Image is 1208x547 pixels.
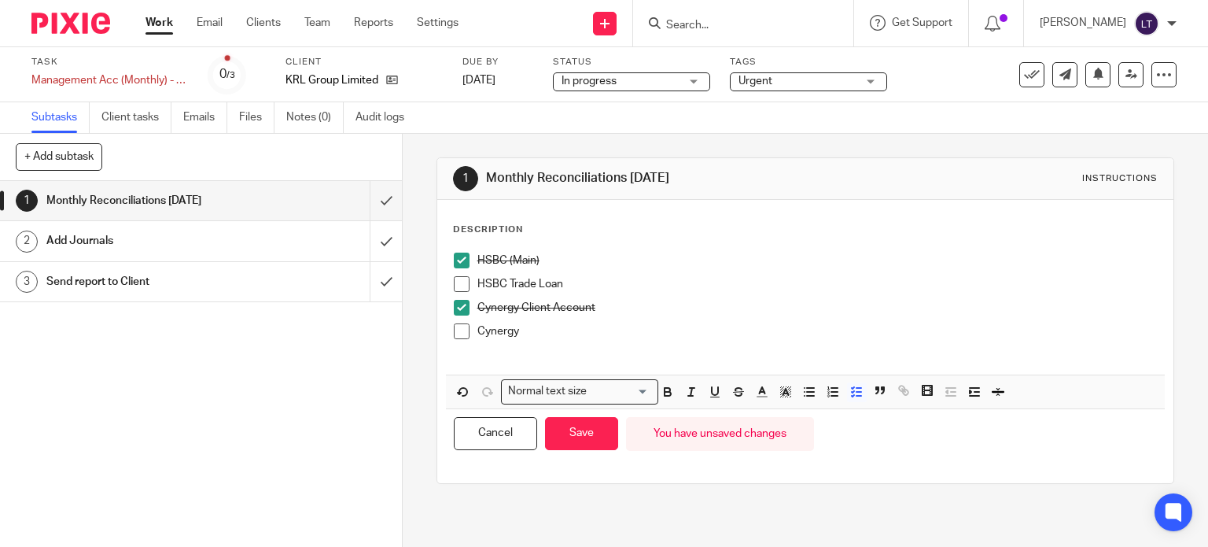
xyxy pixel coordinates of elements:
h1: Add Journals [46,229,252,253]
span: Urgent [738,76,772,87]
button: Cancel [454,417,537,451]
img: Pixie [31,13,110,34]
span: Get Support [892,17,952,28]
button: Save [545,417,618,451]
div: Instructions [1082,172,1158,185]
a: Clients [246,15,281,31]
a: Reports [354,15,393,31]
p: Description [453,224,523,236]
a: Client tasks [101,102,171,133]
span: [DATE] [462,75,495,86]
label: Tags [730,56,887,68]
div: Search for option [501,379,658,404]
span: Normal text size [505,383,591,400]
div: 1 [16,190,38,212]
a: Email [197,15,223,31]
p: [PERSON_NAME] [1040,15,1126,31]
label: Due by [462,56,533,68]
div: 2 [16,231,38,253]
label: Task [31,56,189,68]
a: Emails [183,102,227,133]
div: You have unsaved changes [626,417,814,451]
div: 1 [453,166,478,191]
input: Search [665,19,806,33]
label: Client [285,56,443,68]
p: HSBC Trade Loan [477,276,1158,292]
button: + Add subtask [16,143,102,170]
span: In progress [562,76,617,87]
img: svg%3E [1134,11,1159,36]
p: Cynergy [477,323,1158,339]
h1: Monthly Reconciliations [DATE] [46,189,252,213]
a: Audit logs [355,102,416,133]
label: Status [553,56,710,68]
small: /3 [226,71,235,79]
a: Notes (0) [286,102,344,133]
div: Management Acc (Monthly) - KRL Group Limited [31,72,189,88]
h1: Send report to Client [46,270,252,294]
div: 3 [16,271,38,293]
a: Files [239,102,274,133]
p: HSBC (Main) [477,253,1158,268]
div: 0 [219,65,235,83]
a: Settings [417,15,459,31]
p: KRL Group Limited [285,72,378,88]
a: Team [304,15,330,31]
h1: Monthly Reconciliations [DATE] [486,170,838,187]
a: Subtasks [31,102,90,133]
p: Cynergy Client Account [477,300,1158,316]
input: Search for option [592,383,649,400]
a: Work [145,15,173,31]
